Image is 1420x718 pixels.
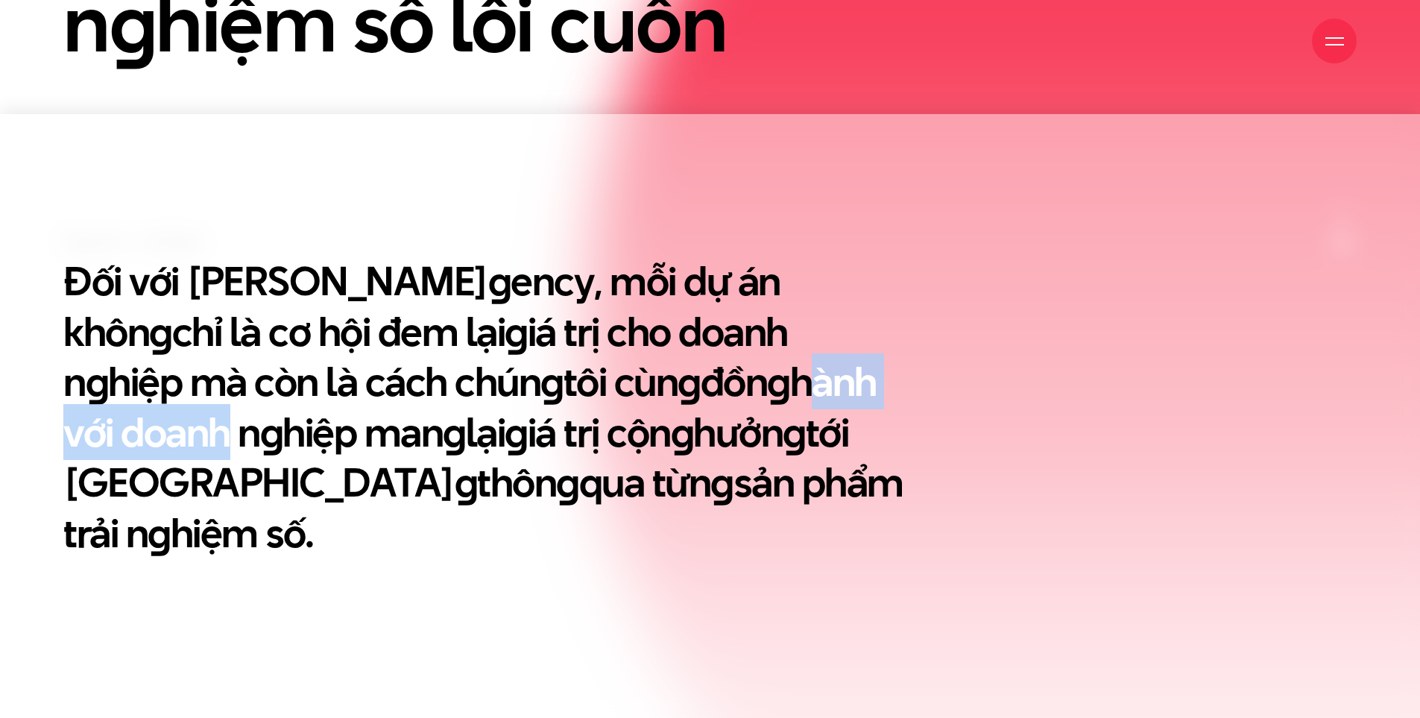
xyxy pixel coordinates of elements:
en: g [148,505,171,561]
en: g [540,353,564,409]
en: g [455,454,478,510]
en: g [505,404,528,460]
en: g [86,353,109,409]
en: g [149,303,172,359]
en: g [678,353,701,409]
en: g [783,404,806,460]
en: g [710,454,733,510]
en: g [767,353,790,409]
en: g [443,404,466,460]
en: g [671,404,694,460]
en: g [488,253,511,309]
h2: Đối với [PERSON_NAME] ency, mỗi dự án khôn chỉ là cơ hội đem lại iá trị cho doanh n hiệp mà còn l... [63,256,913,558]
en: g [505,303,528,359]
en: g [260,404,283,460]
en: g [556,454,579,510]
